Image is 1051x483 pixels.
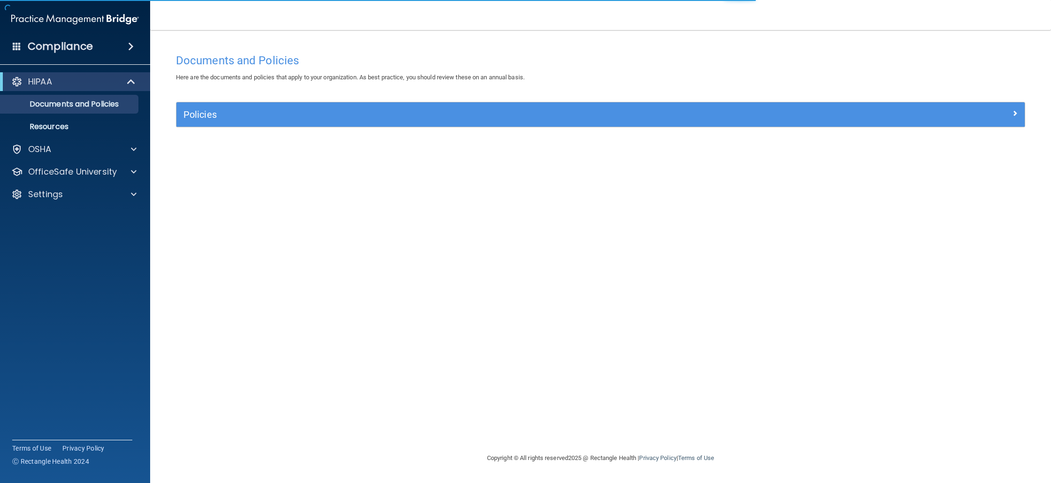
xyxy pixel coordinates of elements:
[176,54,1025,67] h4: Documents and Policies
[28,40,93,53] h4: Compliance
[11,189,137,200] a: Settings
[6,100,134,109] p: Documents and Policies
[12,444,51,453] a: Terms of Use
[11,10,139,29] img: PMB logo
[28,76,52,87] p: HIPAA
[28,166,117,177] p: OfficeSafe University
[183,109,806,120] h5: Policies
[28,144,52,155] p: OSHA
[678,454,714,461] a: Terms of Use
[28,189,63,200] p: Settings
[6,122,134,131] p: Resources
[62,444,105,453] a: Privacy Policy
[889,416,1040,454] iframe: Drift Widget Chat Controller
[176,74,525,81] span: Here are the documents and policies that apply to your organization. As best practice, you should...
[11,166,137,177] a: OfficeSafe University
[12,457,89,466] span: Ⓒ Rectangle Health 2024
[11,76,136,87] a: HIPAA
[429,443,772,473] div: Copyright © All rights reserved 2025 @ Rectangle Health | |
[11,144,137,155] a: OSHA
[639,454,676,461] a: Privacy Policy
[183,107,1018,122] a: Policies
